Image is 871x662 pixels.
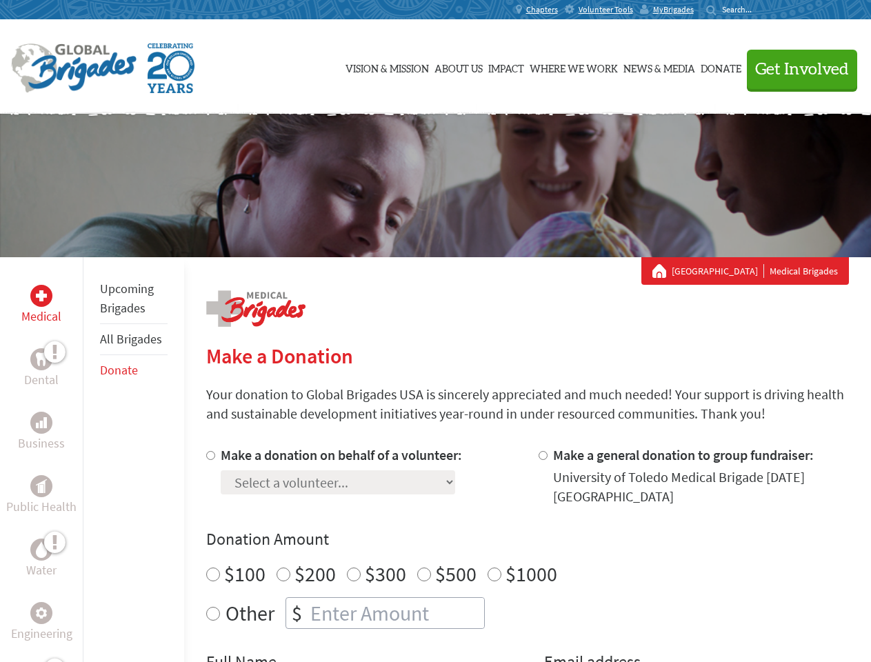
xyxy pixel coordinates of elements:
img: Water [36,541,47,557]
img: Public Health [36,479,47,493]
li: Upcoming Brigades [100,274,168,324]
div: Medical Brigades [652,264,838,278]
label: Make a donation on behalf of a volunteer: [221,446,462,463]
span: Volunteer Tools [579,4,633,15]
label: $1000 [505,561,557,587]
a: BusinessBusiness [18,412,65,453]
label: $300 [365,561,406,587]
span: Get Involved [755,61,849,78]
input: Search... [722,4,761,14]
a: News & Media [623,32,695,101]
p: Public Health [6,497,77,516]
div: $ [286,598,308,628]
h2: Make a Donation [206,343,849,368]
a: Vision & Mission [346,32,429,101]
label: $500 [435,561,477,587]
a: Donate [100,362,138,378]
a: All Brigades [100,331,162,347]
a: EngineeringEngineering [11,602,72,643]
a: DentalDental [24,348,59,390]
li: All Brigades [100,324,168,355]
label: $100 [224,561,266,587]
div: Water [30,539,52,561]
a: Donate [701,32,741,101]
p: Dental [24,370,59,390]
button: Get Involved [747,50,857,89]
a: Upcoming Brigades [100,281,154,316]
div: Business [30,412,52,434]
img: Medical [36,290,47,301]
h4: Donation Amount [206,528,849,550]
img: Engineering [36,608,47,619]
p: Your donation to Global Brigades USA is sincerely appreciated and much needed! Your support is dr... [206,385,849,423]
a: Where We Work [530,32,618,101]
a: Impact [488,32,524,101]
a: [GEOGRAPHIC_DATA] [672,264,764,278]
div: Dental [30,348,52,370]
a: WaterWater [26,539,57,580]
li: Donate [100,355,168,385]
div: University of Toledo Medical Brigade [DATE] [GEOGRAPHIC_DATA] [553,468,849,506]
img: logo-medical.png [206,290,306,327]
img: Global Brigades Logo [11,43,137,93]
a: MedicalMedical [21,285,61,326]
p: Water [26,561,57,580]
div: Medical [30,285,52,307]
p: Medical [21,307,61,326]
p: Business [18,434,65,453]
span: Chapters [526,4,558,15]
label: $200 [294,561,336,587]
label: Make a general donation to group fundraiser: [553,446,814,463]
span: MyBrigades [653,4,694,15]
p: Engineering [11,624,72,643]
div: Engineering [30,602,52,624]
div: Public Health [30,475,52,497]
img: Global Brigades Celebrating 20 Years [148,43,194,93]
img: Business [36,417,47,428]
img: Dental [36,352,47,365]
a: Public HealthPublic Health [6,475,77,516]
input: Enter Amount [308,598,484,628]
a: About Us [434,32,483,101]
label: Other [226,597,274,629]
